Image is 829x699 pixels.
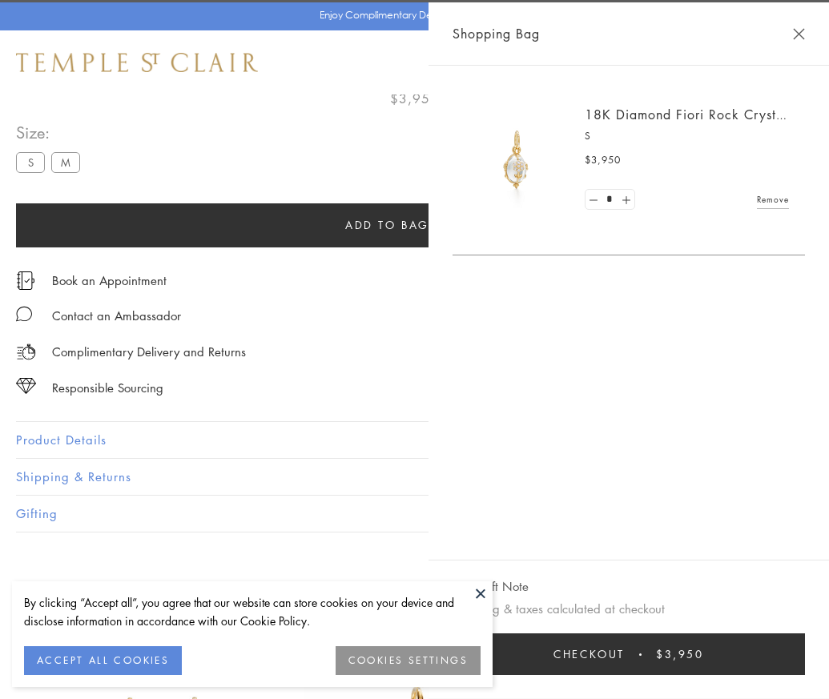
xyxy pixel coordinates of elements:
button: Checkout $3,950 [453,633,805,675]
div: Contact an Ambassador [52,306,181,326]
img: Temple St. Clair [16,53,258,72]
img: icon_appointment.svg [16,271,35,290]
p: Shipping & taxes calculated at checkout [453,599,805,619]
img: icon_delivery.svg [16,342,36,362]
img: icon_sourcing.svg [16,378,36,394]
button: Gifting [16,496,813,532]
button: Add Gift Note [453,576,529,597]
span: $3,950 [390,88,439,109]
button: COOKIES SETTINGS [336,646,481,675]
button: Product Details [16,422,813,458]
span: Shopping Bag [453,23,540,44]
div: By clicking “Accept all”, you agree that our website can store cookies on your device and disclos... [24,593,481,630]
p: Enjoy Complimentary Delivery & Returns [320,7,501,23]
div: Responsible Sourcing [52,378,163,398]
span: Add to bag [345,216,429,234]
button: ACCEPT ALL COOKIES [24,646,182,675]
span: Size: [16,119,87,146]
a: Set quantity to 2 [618,190,634,210]
a: Book an Appointment [52,271,167,289]
button: Shipping & Returns [16,459,813,495]
a: Set quantity to 0 [586,190,602,210]
a: Remove [757,191,789,208]
label: S [16,152,45,172]
span: $3,950 [585,152,621,168]
button: Add to bag [16,203,759,247]
img: MessageIcon-01_2.svg [16,306,32,322]
p: Complimentary Delivery and Returns [52,342,246,362]
label: M [51,152,80,172]
p: S [585,128,789,144]
span: $3,950 [656,645,704,663]
button: Close Shopping Bag [793,28,805,40]
img: P51889-E11FIORI [469,112,565,208]
span: Checkout [553,645,625,663]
